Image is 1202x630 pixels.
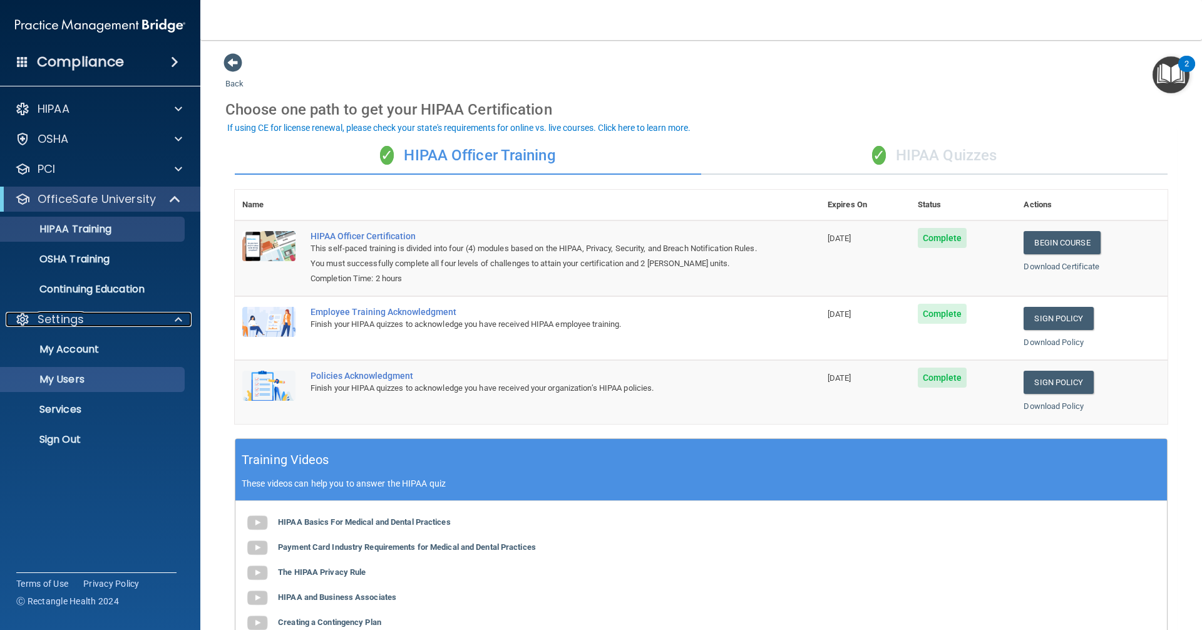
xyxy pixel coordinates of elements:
[15,132,182,147] a: OSHA
[828,373,851,383] span: [DATE]
[38,162,55,177] p: PCI
[1024,338,1084,347] a: Download Policy
[828,234,851,243] span: [DATE]
[380,146,394,165] span: ✓
[245,510,270,535] img: gray_youtube_icon.38fcd6cc.png
[15,13,185,38] img: PMB logo
[918,304,967,324] span: Complete
[16,577,68,590] a: Terms of Use
[311,241,758,271] div: This self-paced training is divided into four (4) modules based on the HIPAA, Privacy, Security, ...
[8,283,179,296] p: Continuing Education
[311,317,758,332] div: Finish your HIPAA quizzes to acknowledge you have received HIPAA employee training.
[1024,371,1093,394] a: Sign Policy
[1024,231,1100,254] a: Begin Course
[872,146,886,165] span: ✓
[278,517,451,527] b: HIPAA Basics For Medical and Dental Practices
[8,373,179,386] p: My Users
[37,53,124,71] h4: Compliance
[8,403,179,416] p: Services
[245,586,270,611] img: gray_youtube_icon.38fcd6cc.png
[1024,307,1093,330] a: Sign Policy
[242,449,329,471] h5: Training Videos
[245,560,270,586] img: gray_youtube_icon.38fcd6cc.png
[8,343,179,356] p: My Account
[1016,190,1168,220] th: Actions
[38,132,69,147] p: OSHA
[225,91,1177,128] div: Choose one path to get your HIPAA Certification
[1184,64,1189,80] div: 2
[278,567,366,577] b: The HIPAA Privacy Rule
[311,307,758,317] div: Employee Training Acknowledgment
[38,101,69,116] p: HIPAA
[278,542,536,552] b: Payment Card Industry Requirements for Medical and Dental Practices
[38,312,84,327] p: Settings
[828,309,851,319] span: [DATE]
[278,592,396,602] b: HIPAA and Business Associates
[1024,401,1084,411] a: Download Policy
[701,137,1168,175] div: HIPAA Quizzes
[15,312,182,327] a: Settings
[235,190,303,220] th: Name
[15,101,182,116] a: HIPAA
[8,223,111,235] p: HIPAA Training
[227,123,691,132] div: If using CE for license renewal, please check your state's requirements for online vs. live cours...
[311,231,758,241] a: HIPAA Officer Certification
[245,535,270,560] img: gray_youtube_icon.38fcd6cc.png
[225,64,244,88] a: Back
[311,371,758,381] div: Policies Acknowledgment
[918,228,967,248] span: Complete
[820,190,910,220] th: Expires On
[311,271,758,286] div: Completion Time: 2 hours
[16,595,119,607] span: Ⓒ Rectangle Health 2024
[235,137,701,175] div: HIPAA Officer Training
[225,121,692,134] button: If using CE for license renewal, please check your state's requirements for online vs. live cours...
[910,190,1017,220] th: Status
[242,478,1161,488] p: These videos can help you to answer the HIPAA quiz
[1153,56,1189,93] button: Open Resource Center, 2 new notifications
[8,433,179,446] p: Sign Out
[985,541,1187,591] iframe: Drift Widget Chat Controller
[8,253,110,266] p: OSHA Training
[918,368,967,388] span: Complete
[38,192,156,207] p: OfficeSafe University
[15,162,182,177] a: PCI
[1024,262,1099,271] a: Download Certificate
[311,381,758,396] div: Finish your HIPAA quizzes to acknowledge you have received your organization’s HIPAA policies.
[15,192,182,207] a: OfficeSafe University
[278,617,381,627] b: Creating a Contingency Plan
[83,577,140,590] a: Privacy Policy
